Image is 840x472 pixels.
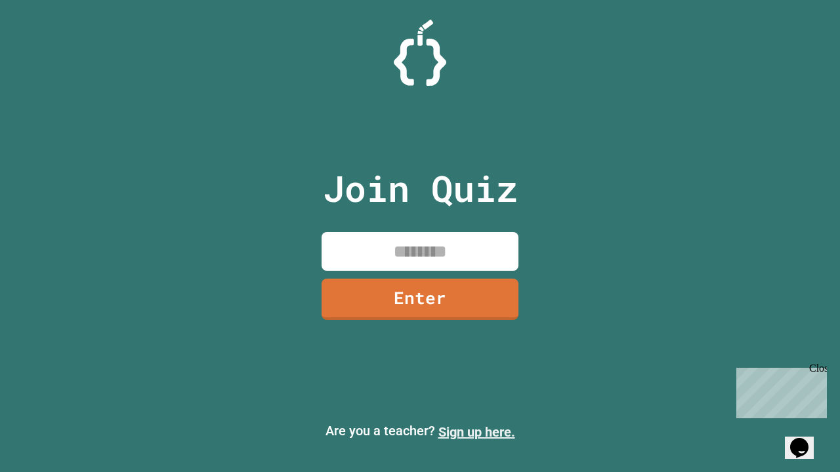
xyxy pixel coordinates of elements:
p: Are you a teacher? [10,421,829,442]
a: Sign up here. [438,424,515,440]
a: Enter [322,279,518,320]
iframe: chat widget [785,420,827,459]
img: Logo.svg [394,20,446,86]
iframe: chat widget [731,363,827,418]
p: Join Quiz [323,161,518,216]
div: Chat with us now!Close [5,5,91,83]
